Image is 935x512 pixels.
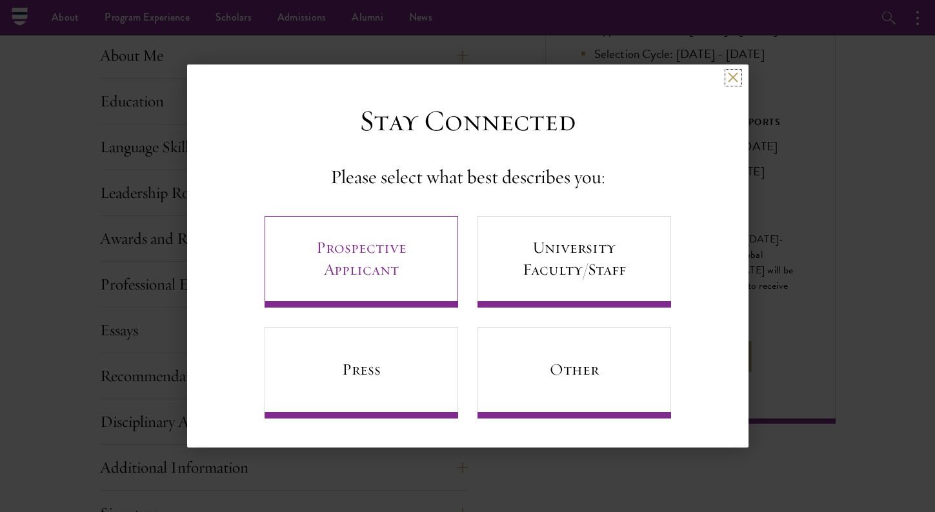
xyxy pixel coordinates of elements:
[265,216,458,308] a: Prospective Applicant
[478,216,671,308] a: University Faculty/Staff
[330,164,605,190] h4: Please select what best describes you:
[265,327,458,418] a: Press
[359,103,576,139] h3: Stay Connected
[478,327,671,418] a: Other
